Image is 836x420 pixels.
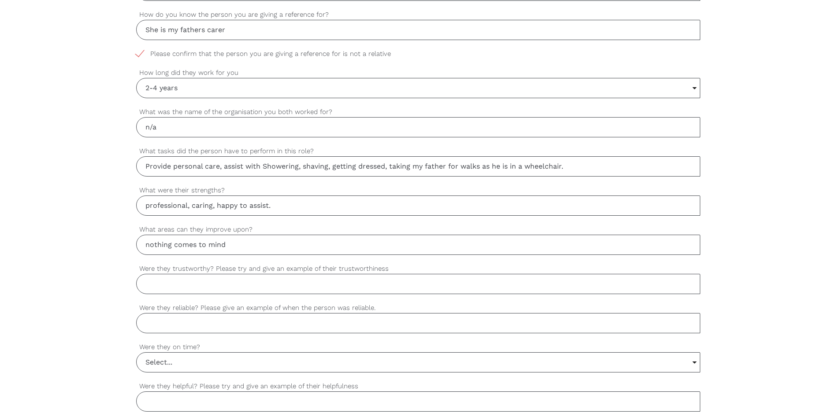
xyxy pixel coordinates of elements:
[136,10,700,20] label: How do you know the person you are giving a reference for?
[136,225,700,235] label: What areas can they improve upon?
[136,381,700,391] label: Were they helpful? Please try and give an example of their helpfulness
[136,342,700,352] label: Were they on time?
[136,68,700,78] label: How long did they work for you
[136,303,700,313] label: Were they reliable? Please give an example of when the person was reliable.
[136,264,700,274] label: Were they trustworthy? Please try and give an example of their trustworthiness
[136,49,408,59] span: Please confirm that the person you are giving a reference for is not a relative
[136,146,700,156] label: What tasks did the person have to perform in this role?
[136,185,700,195] label: What were their strengths?
[136,107,700,117] label: What was the name of the organisation you both worked for?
